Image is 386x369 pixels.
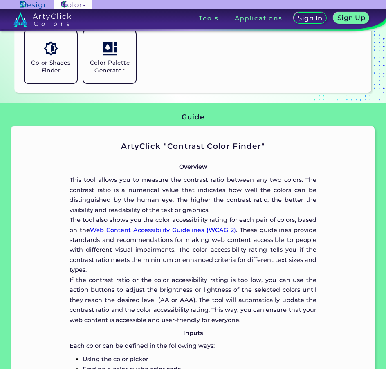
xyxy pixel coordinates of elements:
p: Each color can be defined in the following ways: [70,341,316,351]
img: ArtyClick Design logo [20,1,47,9]
p: Using the color picker [83,354,316,364]
h3: Applications [235,15,283,21]
h2: ArtyClick "Contrast Color Finder" [70,141,316,152]
img: logo_artyclick_colors_white.svg [13,12,71,27]
p: If the contrast ratio or the color accessibility rating is too low, you can use the action button... [70,275,316,325]
h3: Guide [182,112,204,122]
img: icon_col_pal_col.svg [103,41,117,56]
a: Color Shades Finder [21,27,80,86]
img: icon_color_shades.svg [44,41,58,56]
h3: Tools [199,15,219,21]
h5: Sign Up [338,15,364,21]
a: Web Content Accessibility Guidelines (WCAG 2) [90,226,236,234]
p: Overview [70,162,316,172]
h5: Color Shades Finder [28,59,74,74]
a: Color Palette Generator [80,27,139,86]
a: Sign Up [334,13,368,23]
p: The tool also shows you the color accessibility rating for each pair of colors, based on the . Th... [70,215,316,275]
h5: Sign In [298,15,321,21]
p: This tool allows you to measure the contrast ratio between any two colors. The contrast ratio is ... [70,175,316,215]
a: Sign In [295,13,326,23]
h5: Color Palette Generator [87,59,132,74]
p: Inputs [70,328,316,338]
